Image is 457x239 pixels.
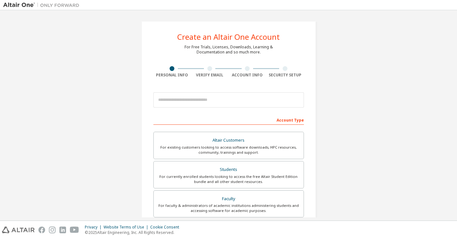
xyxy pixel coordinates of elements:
img: Altair One [3,2,83,8]
img: facebook.svg [38,227,45,233]
div: Students [158,165,300,174]
p: © 2025 Altair Engineering, Inc. All Rights Reserved. [85,230,183,235]
div: Website Terms of Use [104,225,150,230]
div: Altair Customers [158,136,300,145]
div: For Free Trials, Licenses, Downloads, Learning & Documentation and so much more. [185,45,273,55]
div: Cookie Consent [150,225,183,230]
img: youtube.svg [70,227,79,233]
img: altair_logo.svg [2,227,35,233]
div: Security Setup [266,73,304,78]
div: Verify Email [191,73,229,78]
div: Account Type [153,115,304,125]
img: instagram.svg [49,227,56,233]
div: Account Info [229,73,266,78]
div: Create an Altair One Account [177,33,280,41]
div: For faculty & administrators of academic institutions administering students and accessing softwa... [158,203,300,213]
div: Personal Info [153,73,191,78]
div: For existing customers looking to access software downloads, HPC resources, community, trainings ... [158,145,300,155]
div: Privacy [85,225,104,230]
div: For currently enrolled students looking to access the free Altair Student Edition bundle and all ... [158,174,300,184]
div: Faculty [158,194,300,203]
img: linkedin.svg [59,227,66,233]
